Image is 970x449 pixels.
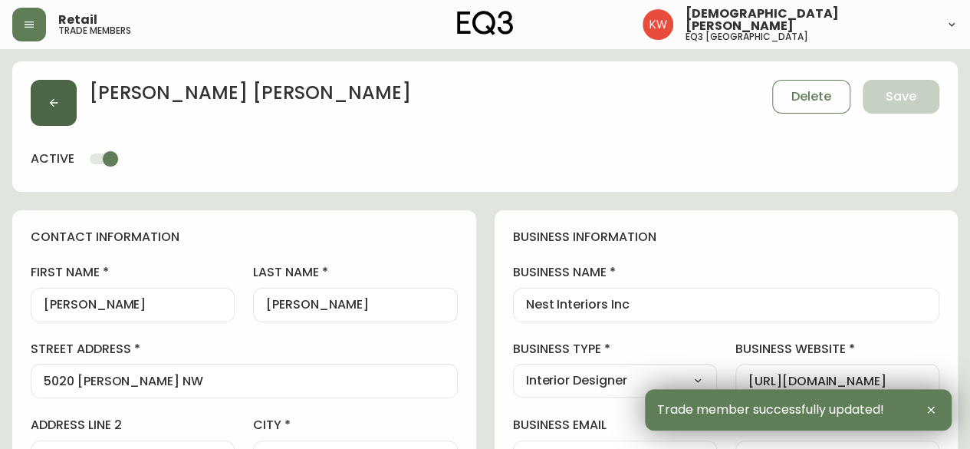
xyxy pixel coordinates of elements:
label: business type [513,341,717,358]
label: address line 2 [31,417,235,434]
button: Delete [772,80,850,114]
label: street address [31,341,458,358]
h4: business information [513,229,940,246]
h5: trade members [58,26,131,35]
label: city [253,417,457,434]
label: first name [31,264,235,281]
span: [DEMOGRAPHIC_DATA][PERSON_NAME] [686,8,933,32]
span: Retail [58,14,97,26]
label: business email [513,417,717,434]
label: business website [735,341,939,358]
h5: eq3 [GEOGRAPHIC_DATA] [686,32,808,41]
label: business name [513,264,940,281]
span: Trade member successfully updated! [657,403,884,417]
img: f33162b67396b0982c40ce2a87247151 [643,9,673,40]
input: https://www.designshop.com [748,374,926,388]
h2: [PERSON_NAME] [PERSON_NAME] [89,80,411,114]
span: Delete [791,88,831,105]
h4: active [31,150,74,167]
label: last name [253,264,457,281]
img: logo [457,11,514,35]
h4: contact information [31,229,458,246]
